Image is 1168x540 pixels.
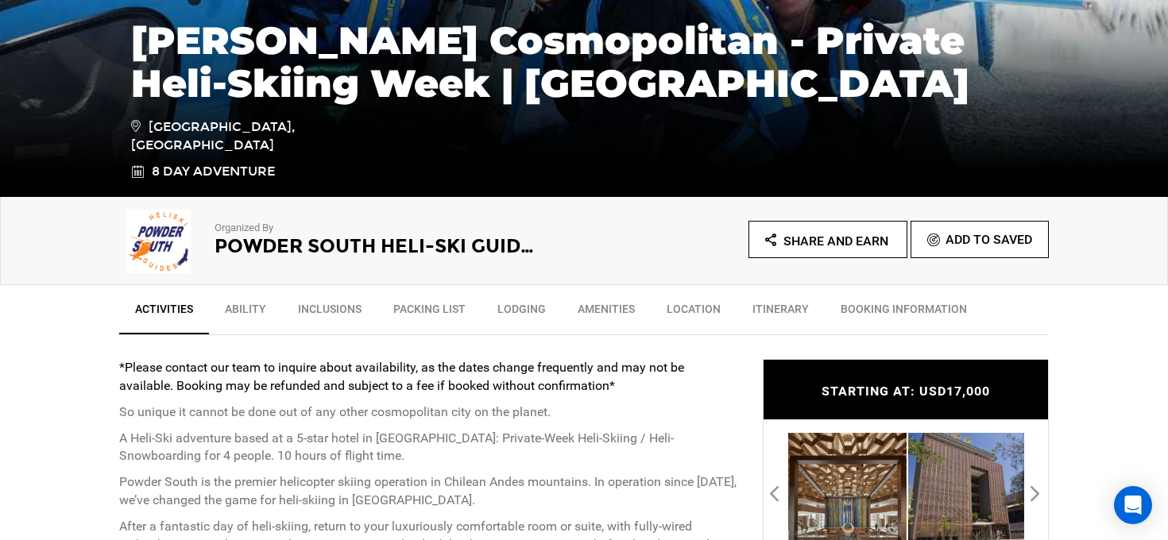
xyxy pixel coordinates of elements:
[651,293,737,333] a: Location
[215,221,540,236] p: Organized By
[1028,479,1044,504] button: Next
[119,430,739,466] p: A Heli-Ski adventure based at a 5-star hotel in [GEOGRAPHIC_DATA]: Private-Week Heli-Skiing / Hel...
[119,473,739,510] p: Powder South is the premier helicopter skiing operation in Chilean Andes mountains. In operation ...
[482,293,562,333] a: Lodging
[152,163,275,181] span: 8 Day Adventure
[825,293,983,333] a: BOOKING INFORMATION
[119,210,199,273] img: img_4ecfe53a2424d03c48d5c479737e21a3.png
[209,293,282,333] a: Ability
[946,232,1032,247] span: Add To Saved
[822,384,990,399] span: STARTING AT: USD17,000
[768,479,783,504] button: Previous
[783,233,888,249] span: Share and Earn
[282,293,377,333] a: Inclusions
[377,293,482,333] a: Packing List
[119,403,739,422] p: So unique it cannot be done out of any other cosmopolitan city on the planet.
[1114,486,1152,524] div: Open Intercom Messenger
[119,293,209,334] a: Activities
[131,19,1037,105] h1: [PERSON_NAME] Cosmopolitan - Private Heli-Skiing Week | [GEOGRAPHIC_DATA]
[562,293,651,333] a: Amenities
[131,117,358,155] span: [GEOGRAPHIC_DATA], [GEOGRAPHIC_DATA]
[737,293,825,333] a: Itinerary
[215,236,540,256] h2: Powder South Heli-Ski Guides
[119,360,684,393] strong: *Please contact our team to inquire about availability, as the dates change frequently and may no...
